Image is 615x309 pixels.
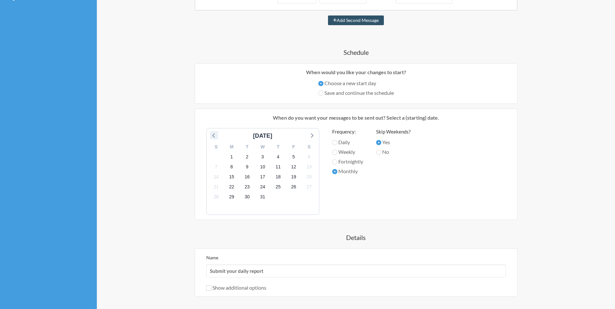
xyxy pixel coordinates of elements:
span: Friday, January 16, 2026 [243,173,252,182]
button: Add Second Message [328,15,384,25]
div: T [240,142,255,152]
span: Saturday, January 17, 2026 [258,173,267,182]
span: Thursday, January 29, 2026 [227,193,236,202]
span: Monday, January 26, 2026 [289,183,298,192]
span: Tuesday, January 13, 2026 [305,162,314,171]
input: No [376,150,381,155]
input: Choose a new start day [318,81,323,86]
label: Save and continue the schedule [318,89,394,97]
span: Monday, January 19, 2026 [289,173,298,182]
div: S [302,142,317,152]
span: Wednesday, January 7, 2026 [212,162,221,171]
span: Thursday, January 15, 2026 [227,173,236,182]
label: Monthly [332,167,363,175]
span: Thursday, January 8, 2026 [227,162,236,171]
p: When would you like your changes to start? [200,68,512,76]
span: Sunday, January 4, 2026 [274,152,283,161]
label: Daily [332,138,363,146]
input: Fortnightly [332,159,337,164]
label: Choose a new start day [318,79,394,87]
span: Tuesday, January 27, 2026 [305,183,314,192]
input: Yes [376,140,381,145]
span: Sunday, January 18, 2026 [274,173,283,182]
div: M [224,142,240,152]
div: [DATE] [251,132,275,140]
h4: Schedule [162,48,550,57]
input: Save and continue the schedule [318,91,323,96]
div: W [255,142,271,152]
span: Wednesday, January 21, 2026 [212,183,221,192]
label: Frequency: [332,128,363,135]
span: Friday, January 9, 2026 [243,162,252,171]
label: No [376,148,411,156]
span: Saturday, January 10, 2026 [258,162,267,171]
span: Tuesday, January 6, 2026 [305,152,314,161]
input: Show additional options [206,285,211,291]
span: Tuesday, January 20, 2026 [305,173,314,182]
p: When do you want your messages to be sent out? Select a (starting) date. [200,114,512,122]
div: T [271,142,286,152]
span: Thursday, January 1, 2026 [227,152,236,161]
label: Yes [376,138,411,146]
span: Saturday, January 31, 2026 [258,193,267,202]
h4: Details [162,233,550,242]
span: Sunday, January 25, 2026 [274,183,283,192]
span: Thursday, January 22, 2026 [227,183,236,192]
span: Saturday, January 3, 2026 [258,152,267,161]
span: Monday, January 5, 2026 [289,152,298,161]
input: Monthly [332,169,337,174]
label: Show additional options [206,284,266,291]
span: Friday, January 23, 2026 [243,183,252,192]
span: Wednesday, January 28, 2026 [212,193,221,202]
span: Sunday, January 11, 2026 [274,162,283,171]
span: Friday, January 2, 2026 [243,152,252,161]
div: S [209,142,224,152]
label: Weekly [332,148,363,156]
span: Saturday, January 24, 2026 [258,183,267,192]
input: We suggest a 2 to 4 word name [206,264,506,277]
input: Weekly [332,150,337,155]
label: Name [206,255,218,260]
div: F [286,142,302,152]
span: Monday, January 12, 2026 [289,162,298,171]
label: Skip Weekends? [376,128,411,135]
span: Wednesday, January 14, 2026 [212,173,221,182]
span: Friday, January 30, 2026 [243,193,252,202]
label: Fortnightly [332,158,363,165]
input: Daily [332,140,337,145]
